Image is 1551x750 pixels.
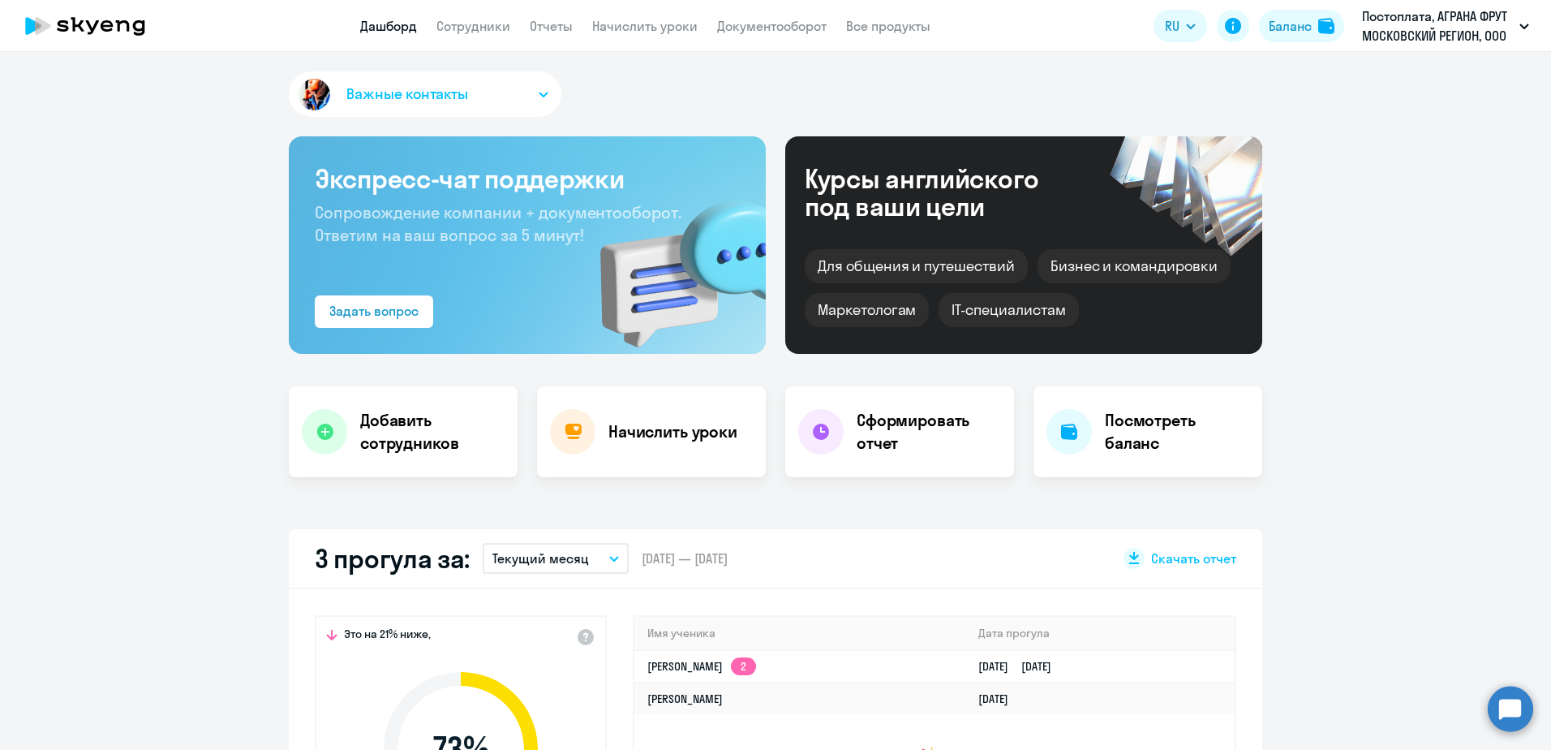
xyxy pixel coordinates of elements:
button: Задать вопрос [315,295,433,328]
div: Баланс [1269,16,1312,36]
a: [DATE] [978,692,1021,706]
h4: Сформировать отчет [857,409,1001,455]
span: RU [1165,16,1179,36]
button: Постоплата, АГРАНА ФРУТ МОСКОВСКИЙ РЕГИОН, ООО [1354,6,1537,45]
img: bg-img [577,171,766,354]
button: RU [1154,10,1207,42]
th: Имя ученика [634,617,965,650]
button: Балансbalance [1259,10,1344,42]
h4: Посмотреть баланс [1105,409,1249,455]
a: Сотрудники [436,18,510,34]
div: Для общения и путешествий [805,249,1028,283]
span: Это на 21% ниже, [344,627,431,646]
span: Важные контакты [346,84,468,105]
a: Дашборд [360,18,417,34]
div: Маркетологам [805,293,929,327]
a: [DATE][DATE] [978,659,1064,674]
button: Важные контакты [289,71,561,117]
span: Сопровождение компании + документооборот. Ответим на ваш вопрос за 5 минут! [315,202,681,245]
div: IT-специалистам [939,293,1078,327]
a: Начислить уроки [592,18,698,34]
h4: Добавить сотрудников [360,409,505,455]
p: Текущий месяц [492,549,589,568]
h2: 3 прогула за: [315,542,470,575]
h3: Экспресс-чат поддержки [315,162,740,195]
a: Документооборот [717,18,827,34]
h4: Начислить уроки [608,420,737,443]
span: Скачать отчет [1151,550,1236,567]
p: Постоплата, АГРАНА ФРУТ МОСКОВСКИЙ РЕГИОН, ООО [1362,6,1513,45]
app-skyeng-badge: 2 [731,657,756,675]
div: Бизнес и командировки [1038,249,1231,283]
a: Отчеты [530,18,573,34]
img: balance [1318,18,1334,34]
span: [DATE] — [DATE] [642,550,728,567]
div: Курсы английского под ваши цели [805,165,1082,220]
a: [PERSON_NAME] [647,692,723,706]
div: Задать вопрос [329,301,419,321]
img: avatar [295,75,333,114]
a: [PERSON_NAME]2 [647,659,756,674]
button: Текущий месяц [483,543,629,574]
a: Все продукты [846,18,930,34]
th: Дата прогула [965,617,1235,650]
